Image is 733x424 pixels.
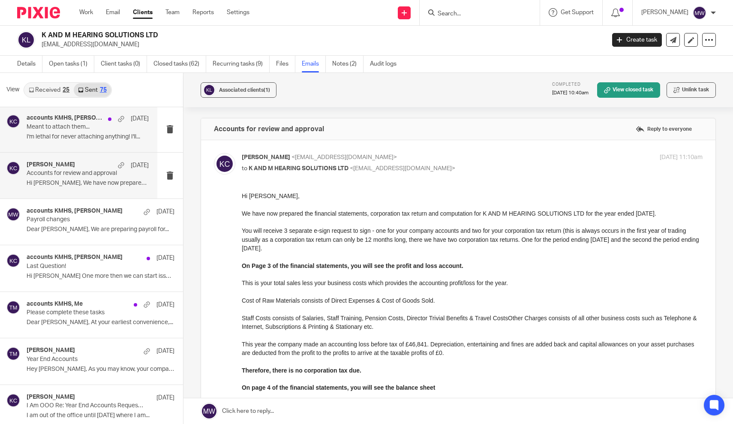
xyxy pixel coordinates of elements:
[27,412,174,419] p: I am out of the office until [DATE] where I am...
[634,123,694,135] label: Reply to everyone
[42,31,488,40] h2: K AND M HEARING SOLUTIONS LTD
[27,263,145,270] p: Last Question!
[27,207,123,215] h4: accounts KMHS, [PERSON_NAME]
[227,8,249,17] a: Settings
[660,153,703,162] p: [DATE] 11:10am
[74,83,111,97] a: Sent75
[27,254,123,261] h4: accounts KMHS, [PERSON_NAME]
[156,347,174,355] p: [DATE]
[437,10,514,18] input: Search
[27,170,124,177] p: Accounts for review and approval
[27,273,174,280] p: Hi [PERSON_NAME] One more then we can start issuing...
[6,254,20,268] img: svg%3E
[6,114,20,128] img: svg%3E
[101,56,147,72] a: Client tasks (0)
[276,56,295,72] a: Files
[6,85,19,94] span: View
[165,8,180,17] a: Team
[27,226,174,233] p: Dear [PERSON_NAME], We are preparing payroll for...
[264,87,270,93] span: (1)
[693,6,706,20] img: svg%3E
[332,56,363,72] a: Notes (2)
[612,33,662,47] a: Create task
[49,56,94,72] a: Open tasks (1)
[156,394,174,402] p: [DATE]
[156,301,174,309] p: [DATE]
[552,82,581,87] span: Completed
[6,347,20,361] img: svg%3E
[214,125,324,133] h4: Accounts for review and approval
[27,133,149,141] p: I'm lethal for never attaching anything! I'll...
[552,90,589,96] p: [DATE] 10:40am
[242,165,247,171] span: to
[79,8,93,17] a: Work
[27,180,149,187] p: Hi [PERSON_NAME], We have now prepared the financial...
[6,161,20,175] img: svg%3E
[17,31,35,49] img: svg%3E
[27,301,83,308] h4: accounts KMHS, Me
[42,40,599,49] p: [EMAIL_ADDRESS][DOMAIN_NAME]
[27,309,145,316] p: Please complete these tasks
[350,165,455,171] span: <[EMAIL_ADDRESS][DOMAIN_NAME]>
[27,123,124,131] p: Meant to attach them...
[213,56,270,72] a: Recurring tasks (9)
[6,207,20,221] img: svg%3E
[27,402,145,409] p: I Am OOO Re: Year End Accounts Requests Please!
[561,9,594,15] span: Get Support
[641,8,688,17] p: [PERSON_NAME]
[156,254,174,262] p: [DATE]
[249,165,348,171] span: K AND M HEARING SOLUTIONS LTD
[214,153,235,174] img: svg%3E
[291,154,397,160] span: <[EMAIL_ADDRESS][DOMAIN_NAME]>
[27,394,75,401] h4: [PERSON_NAME]
[201,82,276,98] button: Associated clients(1)
[156,207,174,216] p: [DATE]
[302,56,326,72] a: Emails
[17,56,42,72] a: Details
[27,216,145,223] p: Payroll changes
[667,82,716,98] button: Unlink task
[27,366,174,373] p: Hey [PERSON_NAME], As you may know, your company...
[24,83,74,97] a: Received25
[63,87,69,93] div: 25
[6,394,20,407] img: svg%3E
[153,56,206,72] a: Closed tasks (62)
[131,161,149,170] p: [DATE]
[27,356,145,363] p: Year End Accounts
[242,154,290,160] span: [PERSON_NAME]
[370,56,403,72] a: Audit logs
[27,319,174,326] p: Dear [PERSON_NAME], At your earliest convenience,...
[27,161,75,168] h4: [PERSON_NAME]
[106,8,120,17] a: Email
[100,87,107,93] div: 75
[219,87,270,93] span: Associated clients
[133,8,153,17] a: Clients
[131,114,149,123] p: [DATE]
[27,347,75,354] h4: [PERSON_NAME]
[203,84,216,96] img: svg%3E
[17,7,60,18] img: Pixie
[597,82,660,98] a: View closed task
[6,301,20,314] img: svg%3E
[192,8,214,17] a: Reports
[27,114,104,122] h4: accounts KMHS, [PERSON_NAME]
